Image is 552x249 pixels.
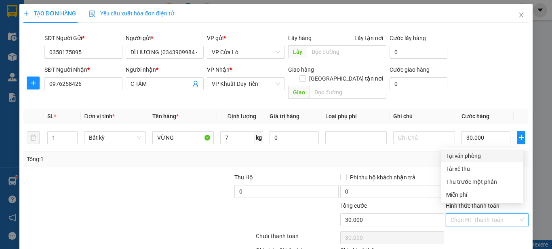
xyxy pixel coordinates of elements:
[126,34,204,43] div: Người gửi
[288,35,312,41] span: Lấy hàng
[390,66,430,73] label: Cước giao hàng
[288,66,314,73] span: Giao hàng
[306,74,386,83] span: [GEOGRAPHIC_DATA] tận nơi
[126,65,204,74] div: Người nhận
[390,35,426,41] label: Cước lấy hàng
[446,202,499,209] label: Hình thức thanh toán
[255,131,263,144] span: kg
[270,131,319,144] input: 0
[270,113,299,119] span: Giá trị hàng
[44,65,122,74] div: SĐT Người Nhận
[518,12,525,18] span: close
[351,34,386,43] span: Lấy tận nơi
[517,131,525,144] button: plus
[10,10,51,51] img: logo.jpg
[89,10,174,17] span: Yêu cầu xuất hóa đơn điện tử
[207,34,285,43] div: VP gửi
[89,11,95,17] img: icon
[207,66,230,73] span: VP Nhận
[446,177,518,186] div: Thu trước một phần
[517,134,525,141] span: plus
[390,77,447,90] input: Cước giao hàng
[27,77,40,89] button: plus
[152,113,179,119] span: Tên hàng
[288,45,307,58] span: Lấy
[89,132,141,144] span: Bất kỳ
[44,34,122,43] div: SĐT Người Gửi
[446,151,518,160] div: Tại văn phòng
[340,202,367,209] span: Tổng cước
[322,109,390,124] th: Loại phụ phí
[347,173,419,182] span: Phí thu hộ khách nhận trả
[27,131,40,144] button: delete
[310,86,386,99] input: Dọc đường
[446,190,518,199] div: Miễn phí
[76,20,338,30] li: [PERSON_NAME], [PERSON_NAME]
[23,10,76,17] span: TẠO ĐƠN HÀNG
[228,113,256,119] span: Định lượng
[76,30,338,40] li: Hotline: 02386655777, 02462925925, 0944789456
[393,131,455,144] input: Ghi Chú
[84,113,114,119] span: Đơn vị tính
[255,232,339,246] div: Chưa thanh toán
[27,80,39,86] span: plus
[47,113,54,119] span: SL
[390,109,458,124] th: Ghi chú
[212,46,280,58] span: VP Cửa Lò
[234,174,253,181] span: Thu Hộ
[510,4,533,27] button: Close
[446,164,518,173] div: Tài xế thu
[27,155,214,164] div: Tổng: 1
[10,59,90,72] b: GỬI : VP Cửa Lò
[152,131,214,144] input: VD: Bàn, Ghế
[390,46,447,59] input: Cước lấy hàng
[212,78,280,90] span: VP Khuất Duy Tiến
[307,45,386,58] input: Dọc đường
[461,113,489,119] span: Cước hàng
[288,86,310,99] span: Giao
[192,81,199,87] span: user-add
[23,11,29,16] span: plus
